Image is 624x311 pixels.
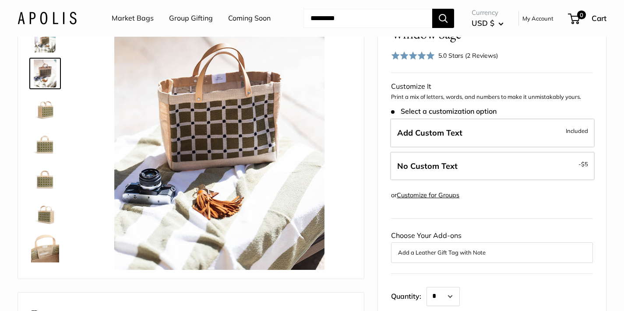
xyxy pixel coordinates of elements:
[29,58,61,89] a: Petite Market Bag in Chenille Window Sage
[391,107,497,115] span: Select a customization option
[397,161,458,171] span: No Custom Text
[398,247,586,258] button: Add a Leather Gift Tag with Note
[390,119,595,147] label: Add Custom Text
[31,234,59,262] img: Petite Market Bag in Chenille Window Sage
[391,229,593,262] div: Choose Your Add-ons
[569,11,606,25] a: 0 Cart
[29,23,61,54] a: Petite Market Bag in Chenille Window Sage
[391,93,593,101] p: Print a mix of letters, words, and numbers to make it unmistakably yours.
[566,126,588,136] span: Included
[18,12,77,24] img: Apolis
[438,51,498,60] div: 5.0 Stars (2 Reviews)
[397,191,459,199] a: Customize for Groups
[303,9,432,28] input: Search...
[31,129,59,157] img: Petite Market Bag in Chenille Window Sage
[391,189,459,201] div: or
[472,16,504,30] button: USD $
[577,10,586,19] span: 0
[31,199,59,227] img: Petite Market Bag in Chenille Window Sage
[112,12,154,25] a: Market Bags
[581,161,588,168] span: $5
[29,233,61,264] a: Petite Market Bag in Chenille Window Sage
[391,80,593,93] div: Customize It
[31,94,59,122] img: Petite Market Bag in Chenille Window Sage
[472,7,504,19] span: Currency
[169,12,213,25] a: Group Gifting
[29,93,61,124] a: Petite Market Bag in Chenille Window Sage
[391,49,498,62] div: 5.0 Stars (2 Reviews)
[592,14,606,23] span: Cart
[29,128,61,159] a: Petite Market Bag in Chenille Window Sage
[31,59,59,87] img: Petite Market Bag in Chenille Window Sage
[29,163,61,194] a: Petite Market Bag in Chenille Window Sage
[29,198,61,229] a: Petite Market Bag in Chenille Window Sage
[228,12,271,25] a: Coming Soon
[390,152,595,181] label: Leave Blank
[522,13,553,24] a: My Account
[432,9,454,28] button: Search
[31,164,59,192] img: Petite Market Bag in Chenille Window Sage
[88,7,351,270] img: Petite Market Bag in Chenille Window Sage
[391,10,561,42] span: Petite Market Bag in Chenille Window Sage
[391,284,427,306] label: Quantity:
[472,18,494,28] span: USD $
[578,159,588,169] span: -
[397,128,462,138] span: Add Custom Text
[31,24,59,52] img: Petite Market Bag in Chenille Window Sage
